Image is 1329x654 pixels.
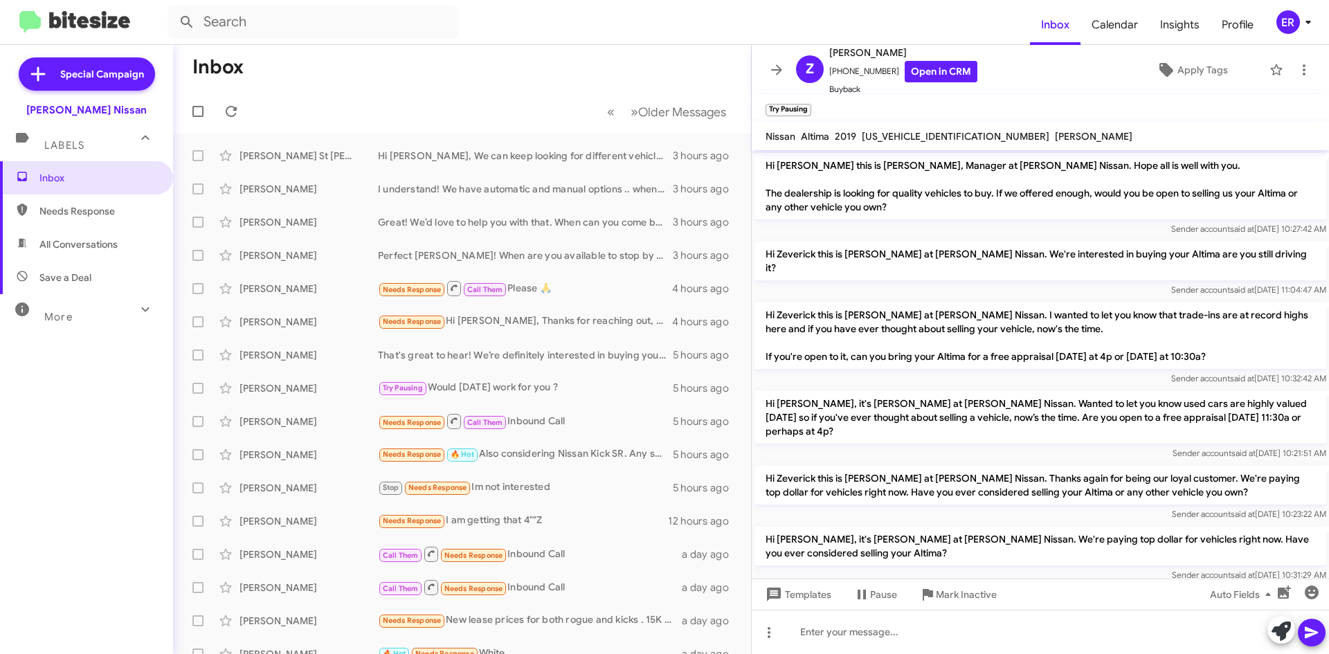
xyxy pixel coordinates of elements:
[1172,570,1326,580] span: Sender account [DATE] 10:31:29 AM
[1171,373,1326,383] span: Sender account [DATE] 10:32:42 AM
[383,584,419,593] span: Call Them
[673,481,740,495] div: 5 hours ago
[383,285,442,294] span: Needs Response
[378,348,673,362] div: That's great to hear! We’re definitely interested in buying your 2022 Corolla. When can you come ...
[467,285,503,294] span: Call Them
[870,582,897,607] span: Pause
[192,56,244,78] h1: Inbox
[239,282,378,296] div: [PERSON_NAME]
[26,103,147,117] div: [PERSON_NAME] Nissan
[444,551,503,560] span: Needs Response
[1230,224,1254,234] span: said at
[1177,57,1228,82] span: Apply Tags
[754,527,1326,565] p: Hi [PERSON_NAME], it's [PERSON_NAME] at [PERSON_NAME] Nissan. We're paying top dollar for vehicle...
[862,130,1049,143] span: [US_VEHICLE_IDENTIFICATION_NUMBER]
[1276,10,1300,34] div: ER
[239,248,378,262] div: [PERSON_NAME]
[239,514,378,528] div: [PERSON_NAME]
[383,516,442,525] span: Needs Response
[39,271,91,284] span: Save a Deal
[1230,373,1254,383] span: said at
[467,418,503,427] span: Call Them
[1231,509,1255,519] span: said at
[631,103,638,120] span: »
[673,182,740,196] div: 3 hours ago
[239,182,378,196] div: [PERSON_NAME]
[1231,570,1255,580] span: said at
[378,182,673,196] div: I understand! We have automatic and manual options .. when are you available to stop in to check ...
[801,130,829,143] span: Altima
[378,280,672,297] div: Please 🙏
[673,215,740,229] div: 3 hours ago
[754,391,1326,444] p: Hi [PERSON_NAME], it's [PERSON_NAME] at [PERSON_NAME] Nissan. Wanted to let you know used cars ar...
[682,614,740,628] div: a day ago
[1055,130,1132,143] span: [PERSON_NAME]
[829,44,977,61] span: [PERSON_NAME]
[383,418,442,427] span: Needs Response
[383,317,442,326] span: Needs Response
[1172,509,1326,519] span: Sender account [DATE] 10:23:22 AM
[44,311,73,323] span: More
[378,314,672,329] div: Hi [PERSON_NAME], Thanks for reaching out, I want to hold my old vehicle. I am looking for New Ar...
[622,98,734,126] button: Next
[239,448,378,462] div: [PERSON_NAME]
[673,248,740,262] div: 3 hours ago
[239,481,378,495] div: [PERSON_NAME]
[842,582,908,607] button: Pause
[1211,5,1265,45] a: Profile
[673,381,740,395] div: 5 hours ago
[408,483,467,492] span: Needs Response
[378,612,682,628] div: New lease prices for both rogue and kicks . 15K miles, $2500 down out the door price.
[1171,284,1326,295] span: Sender account [DATE] 11:04:47 AM
[378,446,673,462] div: Also considering Nissan Kick SR. Any specials?
[1199,582,1287,607] button: Auto Fields
[444,584,503,593] span: Needs Response
[239,547,378,561] div: [PERSON_NAME]
[682,581,740,594] div: a day ago
[383,450,442,459] span: Needs Response
[1121,57,1263,82] button: Apply Tags
[607,103,615,120] span: «
[754,242,1326,280] p: Hi Zeverick this is [PERSON_NAME] at [PERSON_NAME] Nissan. We're interested in buying your Altima...
[378,149,673,163] div: Hi [PERSON_NAME], We can keep looking for different vehicles for you, and will let you know if so...
[829,61,977,82] span: [PHONE_NUMBER]
[378,412,673,430] div: Inbound Call
[168,6,458,39] input: Search
[682,547,740,561] div: a day ago
[754,153,1326,219] p: Hi [PERSON_NAME] this is [PERSON_NAME], Manager at [PERSON_NAME] Nissan. Hope all is well with yo...
[239,315,378,329] div: [PERSON_NAME]
[383,616,442,625] span: Needs Response
[908,582,1008,607] button: Mark Inactive
[673,415,740,428] div: 5 hours ago
[239,215,378,229] div: [PERSON_NAME]
[754,302,1326,369] p: Hi Zeverick this is [PERSON_NAME] at [PERSON_NAME] Nissan. I wanted to let you know that trade-in...
[1173,448,1326,458] span: Sender account [DATE] 10:21:51 AM
[763,582,831,607] span: Templates
[829,82,977,96] span: Buyback
[239,415,378,428] div: [PERSON_NAME]
[378,380,673,396] div: Would [DATE] work for you ?
[835,130,856,143] span: 2019
[1081,5,1149,45] a: Calendar
[673,149,740,163] div: 3 hours ago
[599,98,623,126] button: Previous
[39,171,157,185] span: Inbox
[378,215,673,229] div: Great! We’d love to help you with that. When can you come by to have your 2008 [PERSON_NAME] appr...
[1265,10,1314,34] button: ER
[752,582,842,607] button: Templates
[239,149,378,163] div: [PERSON_NAME] St [PERSON_NAME]
[936,582,997,607] span: Mark Inactive
[239,614,378,628] div: [PERSON_NAME]
[1149,5,1211,45] a: Insights
[638,105,726,120] span: Older Messages
[1171,224,1326,234] span: Sender account [DATE] 10:27:42 AM
[1030,5,1081,45] span: Inbox
[239,348,378,362] div: [PERSON_NAME]
[383,383,423,392] span: Try Pausing
[19,57,155,91] a: Special Campaign
[39,204,157,218] span: Needs Response
[383,483,399,492] span: Stop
